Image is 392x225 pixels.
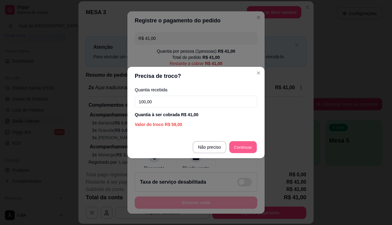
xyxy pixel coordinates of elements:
header: Precisa de troco? [127,67,265,85]
label: Quantia recebida [135,88,257,92]
button: Close [254,68,263,78]
div: Quantia à ser cobrada R$ 41,00 [135,112,257,118]
button: Continuar [229,141,257,153]
div: Valor do troco R$ 59,00 [135,121,257,128]
button: Não preciso [193,141,227,153]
